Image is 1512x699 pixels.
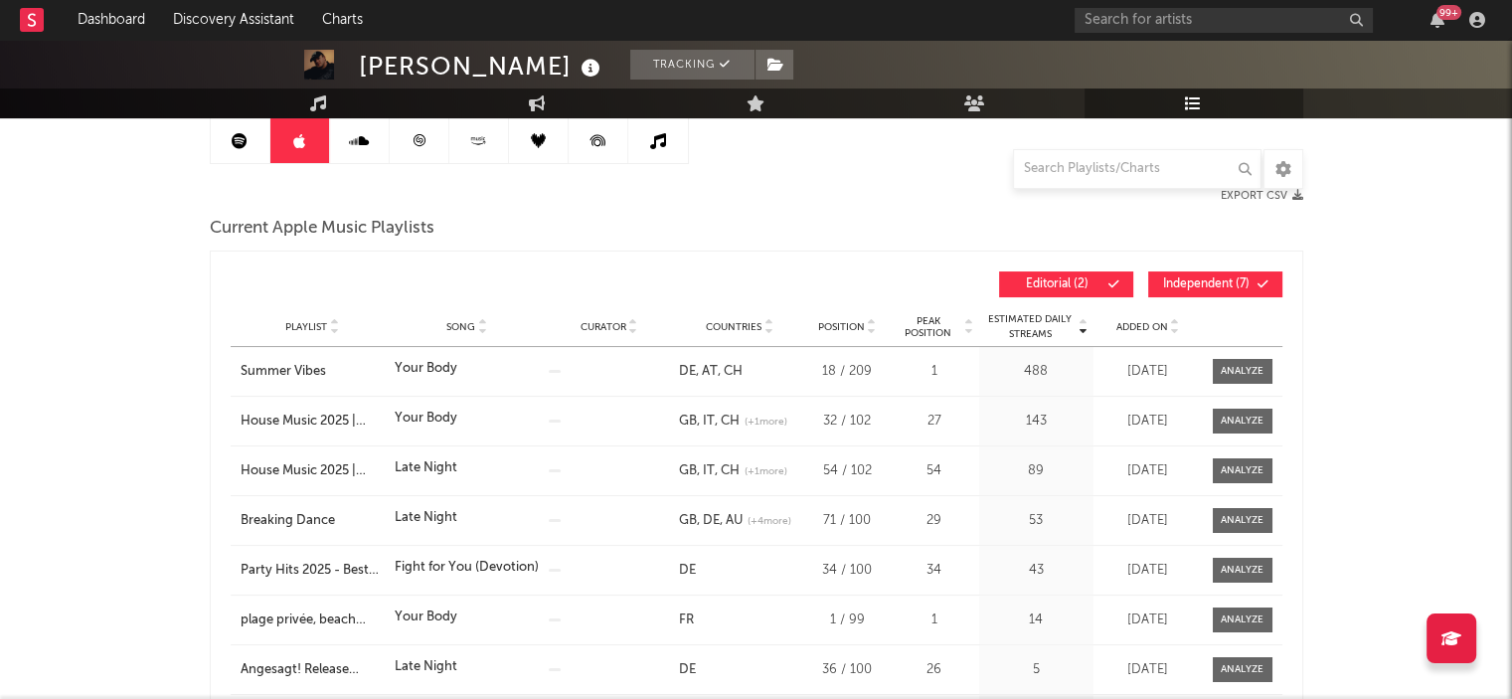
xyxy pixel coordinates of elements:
div: 1 / 99 [810,611,885,630]
div: 53 [984,511,1089,531]
div: Fight for You (Devotion) [395,558,539,578]
a: DE [679,663,696,676]
span: (+ 4 more) [748,514,791,529]
a: DE [679,564,696,577]
span: Countries [706,321,761,333]
div: 5 [984,660,1089,680]
div: 14 [984,611,1089,630]
a: GB [679,464,697,477]
span: Editorial ( 2 ) [1012,278,1103,290]
span: (+ 1 more) [745,415,787,430]
div: Late Night [395,508,457,528]
a: plage privée, beach resort, soleil, sun, electro chill, deep house playlist [241,611,385,630]
a: DE [697,514,720,527]
div: [DATE] [1098,362,1198,382]
div: 36 / 100 [810,660,885,680]
div: 54 / 102 [810,461,885,481]
a: CH [718,365,743,378]
a: IT [697,464,715,477]
span: Added On [1116,321,1168,333]
div: [PERSON_NAME] [359,50,605,83]
div: 99 + [1436,5,1461,20]
a: AU [720,514,743,527]
a: Angesagt! Release Radar Top Hits 2025 [241,660,385,680]
div: 18 / 209 [810,362,885,382]
a: House Music 2025 | Dance Chart [241,461,385,481]
a: CH [715,464,740,477]
a: DE [679,365,696,378]
a: AT [696,365,718,378]
div: Late Night [395,458,457,478]
span: Current Apple Music Playlists [210,217,434,241]
span: Playlist [285,321,327,333]
div: 34 [895,561,974,581]
div: [DATE] [1098,561,1198,581]
span: Peak Position [895,315,962,339]
button: Export CSV [1221,190,1303,202]
div: 89 [984,461,1089,481]
div: [DATE] [1098,511,1198,531]
div: [DATE] [1098,461,1198,481]
div: [DATE] [1098,412,1198,432]
a: CH [715,415,740,428]
span: Position [818,321,865,333]
button: Independent(7) [1148,271,1282,297]
div: 54 [895,461,974,481]
div: 71 / 100 [810,511,885,531]
div: Your Body [395,359,457,379]
a: House Music 2025 | Dance Chart [241,412,385,432]
a: GB [679,514,697,527]
input: Search for artists [1075,8,1373,33]
span: (+ 1 more) [745,464,787,479]
div: Your Body [395,409,457,429]
button: Tracking [630,50,755,80]
div: 1 [895,362,974,382]
a: Party Hits 2025 - Best Party Hit Mix [241,561,385,581]
button: Editorial(2) [999,271,1133,297]
input: Search Playlists/Charts [1013,149,1261,189]
span: Song [446,321,475,333]
span: Estimated Daily Streams [984,312,1077,342]
div: 27 [895,412,974,432]
a: IT [697,415,715,428]
a: GB [679,415,697,428]
div: Late Night [395,657,457,677]
a: Summer Vibes [241,362,385,382]
div: 488 [984,362,1089,382]
div: 34 / 100 [810,561,885,581]
div: 32 / 102 [810,412,885,432]
div: 143 [984,412,1089,432]
div: 29 [895,511,974,531]
div: 1 [895,611,974,630]
div: 43 [984,561,1089,581]
div: Your Body [395,608,457,627]
div: [DATE] [1098,660,1198,680]
span: Independent ( 7 ) [1161,278,1253,290]
a: FR [679,613,694,626]
div: [DATE] [1098,611,1198,630]
span: Curator [581,321,626,333]
div: 26 [895,660,974,680]
button: 99+ [1430,12,1444,28]
a: Breaking Dance [241,511,385,531]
